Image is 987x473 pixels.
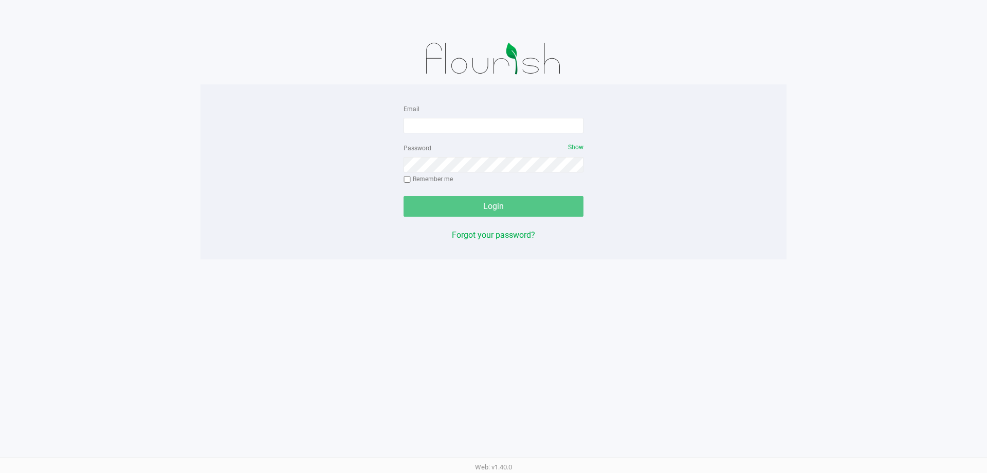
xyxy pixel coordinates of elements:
span: Web: v1.40.0 [475,463,512,471]
span: Show [568,144,583,151]
label: Email [404,104,419,114]
input: Remember me [404,176,411,183]
button: Forgot your password? [452,229,535,241]
label: Remember me [404,174,453,184]
label: Password [404,144,431,153]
